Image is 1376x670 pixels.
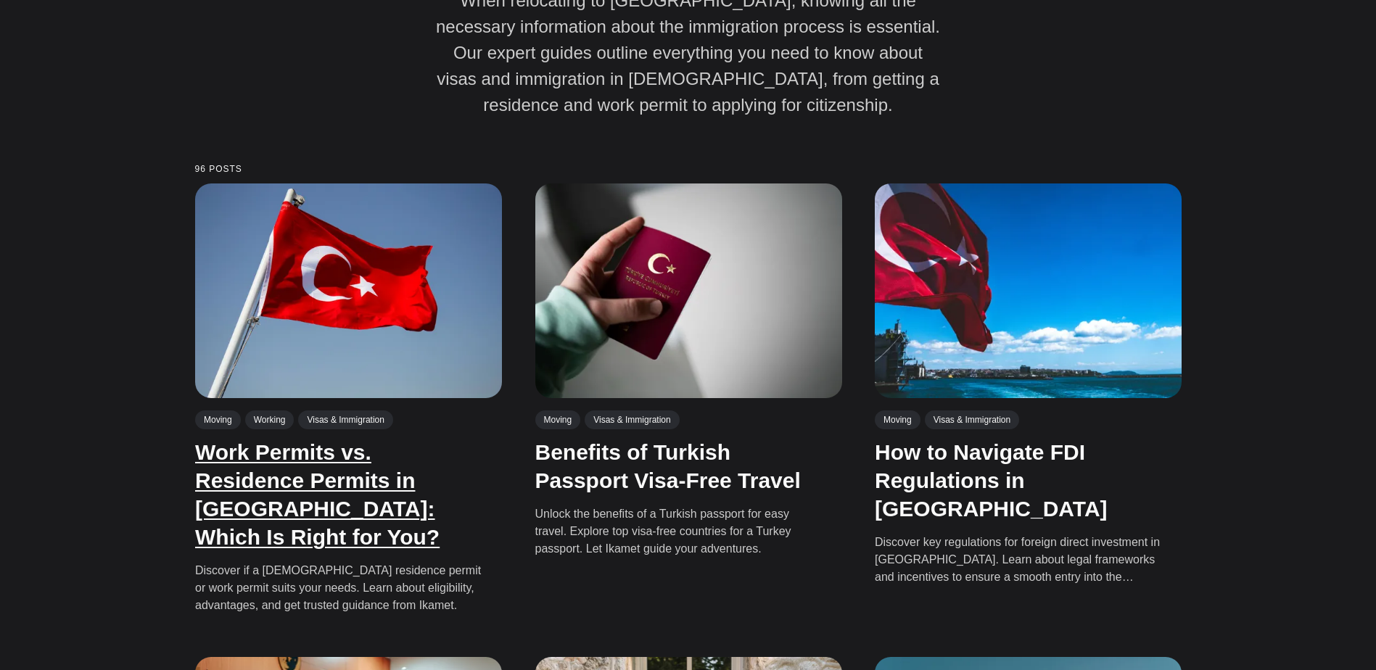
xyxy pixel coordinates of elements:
a: Moving [195,410,241,429]
img: Benefits of Turkish Passport Visa-Free Travel [535,183,841,398]
small: 96 posts [195,165,1182,174]
a: Moving [535,410,580,429]
a: Work Permits vs. Residence Permits in [GEOGRAPHIC_DATA]: Which Is Right for You? [195,440,440,549]
a: Moving [875,410,920,429]
a: Visas & Immigration [924,410,1018,429]
p: Unlock the benefits of a Turkish passport for easy travel. Explore top visa-free countries for a ... [535,505,822,557]
a: Visas & Immigration [298,410,392,429]
a: How to Navigate FDI Regulations in [GEOGRAPHIC_DATA] [875,440,1108,521]
img: Work Permits vs. Residence Permits in Türkiye: Which Is Right for You? [195,183,502,398]
a: Benefits of Turkish Passport Visa-Free Travel [535,440,800,492]
p: Discover key regulations for foreign direct investment in [GEOGRAPHIC_DATA]. Learn about legal fr... [875,534,1162,586]
img: How to Navigate FDI Regulations in Turkey [875,183,1182,398]
p: Discover if a [DEMOGRAPHIC_DATA] residence permit or work permit suits your needs. Learn about el... [195,561,482,613]
a: Visas & Immigration [585,410,679,429]
a: Working [244,410,294,429]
